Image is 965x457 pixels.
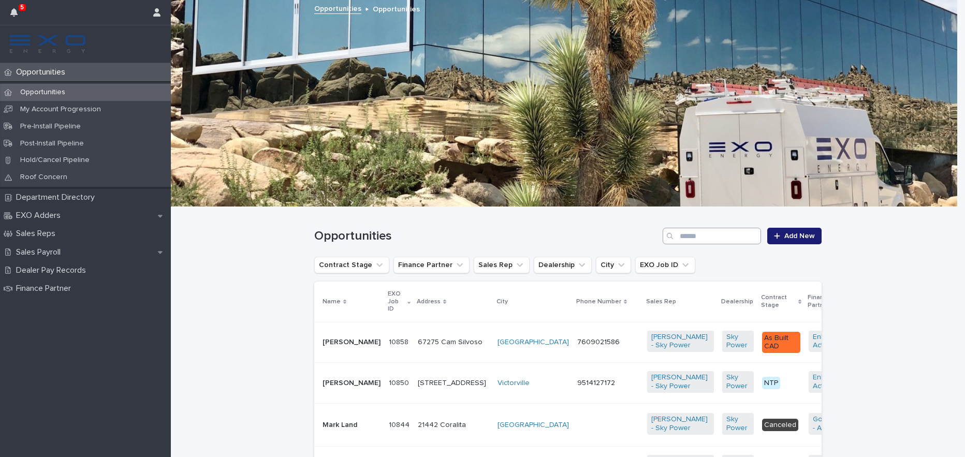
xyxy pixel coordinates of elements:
a: EnFin - Active [813,373,848,391]
p: [PERSON_NAME] [323,338,381,347]
a: Add New [767,228,822,244]
p: 67275 Cam Silvoso [418,338,489,347]
a: [GEOGRAPHIC_DATA] [498,338,569,347]
a: Sky Power [726,333,750,350]
p: 21442 Coralita [418,421,489,430]
p: Opportunities [373,3,420,14]
p: Dealership [721,296,753,307]
p: Mark Land [323,421,381,430]
span: Add New [784,232,815,240]
p: [STREET_ADDRESS] [418,379,489,388]
p: Name [323,296,341,307]
p: 10844 [389,419,412,430]
img: FKS5r6ZBThi8E5hshIGi [8,34,87,54]
p: My Account Progression [12,105,109,114]
p: 10858 [389,336,411,347]
input: Search [663,228,761,244]
a: Victorville [498,379,530,388]
a: 7609021586 [577,338,620,346]
p: 10850 [389,377,411,388]
p: Opportunities [12,67,74,77]
div: NTP [762,377,780,390]
p: Phone Number [576,296,621,307]
p: Hold/Cancel Pipeline [12,156,98,165]
button: City [596,257,631,273]
a: Sky Power [726,373,750,391]
a: [GEOGRAPHIC_DATA] [498,421,569,430]
p: Finance Partner [808,292,853,311]
tr: [PERSON_NAME]1085810858 67275 Cam Silvoso[GEOGRAPHIC_DATA] 7609021586[PERSON_NAME] - Sky Power Sk... [314,322,938,363]
p: Contract Stage [761,292,796,311]
p: Finance Partner [12,284,79,293]
button: EXO Job ID [635,257,695,273]
p: Opportunities [12,88,74,97]
div: Canceled [762,419,798,432]
p: 5 [20,4,24,11]
p: Sales Rep [646,296,676,307]
p: [PERSON_NAME] [323,379,381,388]
div: As Built CAD [762,332,800,353]
a: EnFin - Active [813,333,848,350]
a: 9514127172 [577,379,615,387]
p: Dealer Pay Records [12,266,94,275]
a: Opportunities [314,2,361,14]
p: Department Directory [12,193,103,202]
a: [PERSON_NAME] - Sky Power [651,333,710,350]
p: EXO Job ID [388,288,405,315]
p: Sales Payroll [12,247,69,257]
h1: Opportunities [314,229,659,244]
button: Dealership [534,257,592,273]
p: EXO Adders [12,211,69,220]
p: Roof Concern [12,173,76,182]
tr: [PERSON_NAME]1085010850 [STREET_ADDRESS]Victorville 9514127172[PERSON_NAME] - Sky Power Sky Power... [314,363,938,404]
tr: Mark Land1084410844 21442 Coralita[GEOGRAPHIC_DATA] [PERSON_NAME] - Sky Power Sky Power CanceledG... [314,403,938,446]
p: Pre-Install Pipeline [12,122,89,131]
button: Finance Partner [393,257,470,273]
button: Contract Stage [314,257,389,273]
div: 5 [10,6,24,25]
p: Sales Reps [12,229,64,239]
a: [PERSON_NAME] - Sky Power [651,415,710,433]
p: Post-Install Pipeline [12,139,92,148]
p: Address [417,296,441,307]
a: [PERSON_NAME] - Sky Power [651,373,710,391]
p: City [496,296,508,307]
a: Goodleap - Active [813,415,848,433]
a: Sky Power [726,415,750,433]
button: Sales Rep [474,257,530,273]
